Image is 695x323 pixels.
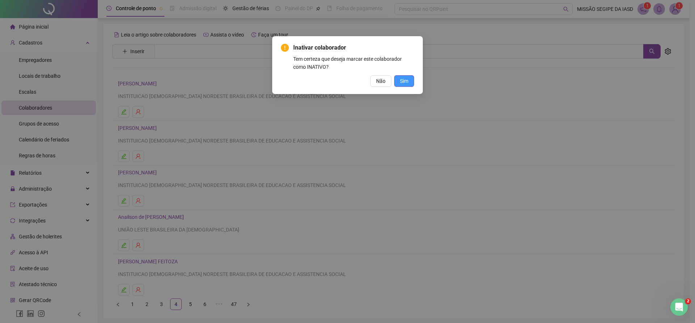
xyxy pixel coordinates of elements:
[370,75,391,87] button: Não
[400,77,408,85] span: Sim
[670,298,688,316] iframe: Intercom live chat
[394,75,414,87] button: Sim
[685,298,691,304] span: 2
[293,44,346,51] span: Inativar colaborador
[293,56,402,70] span: Tem certeza que deseja marcar este colaborador como INATIVO?
[376,77,386,85] span: Não
[281,44,289,52] span: exclamation-circle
